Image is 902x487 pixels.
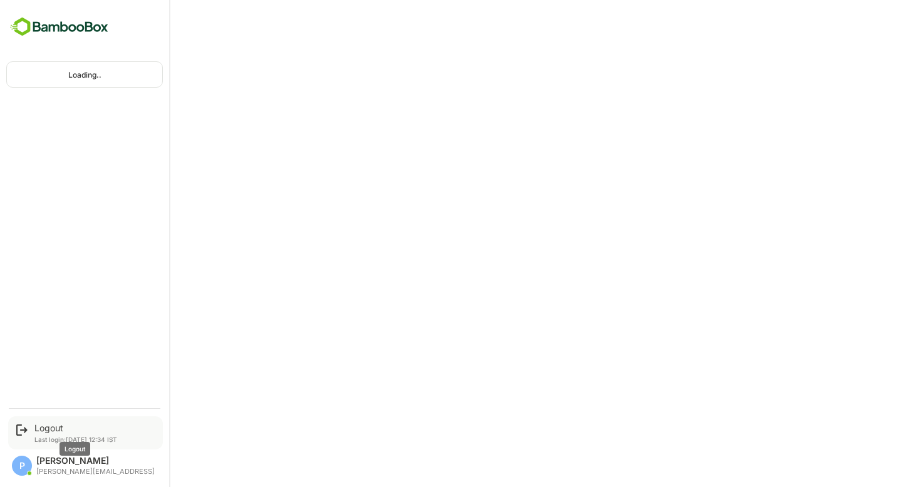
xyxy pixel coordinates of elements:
[34,423,117,433] div: Logout
[34,436,117,443] p: Last login: [DATE] 12:34 IST
[7,62,162,87] div: Loading..
[6,15,112,39] img: BambooboxFullLogoMark.5f36c76dfaba33ec1ec1367b70bb1252.svg
[12,456,32,476] div: P
[36,456,155,466] div: [PERSON_NAME]
[36,468,155,476] div: [PERSON_NAME][EMAIL_ADDRESS]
